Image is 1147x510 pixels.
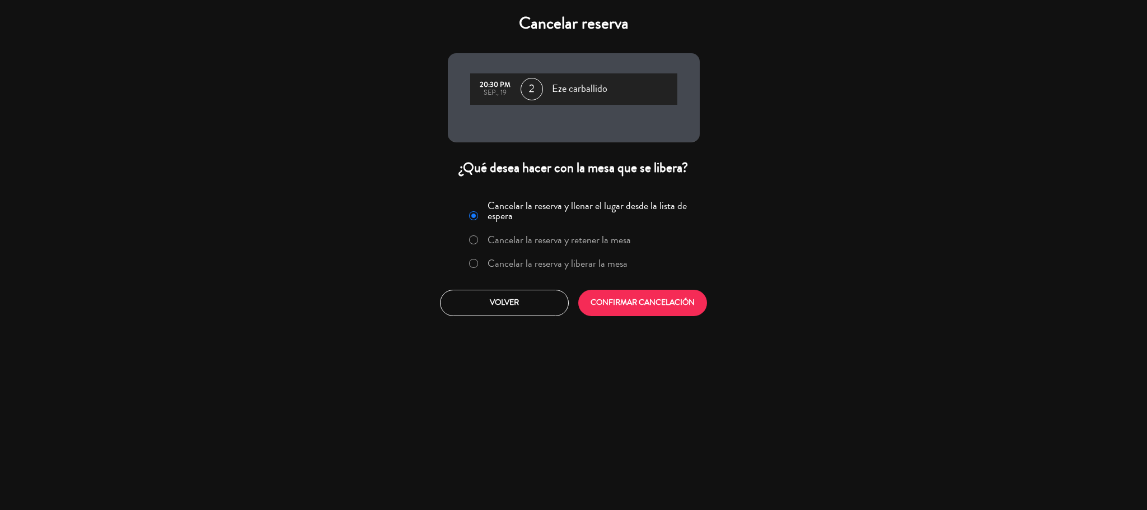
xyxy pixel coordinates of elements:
label: Cancelar la reserva y retener la mesa [488,235,631,245]
span: Eze carballido [552,81,607,98]
div: sep., 19 [476,89,515,97]
h4: Cancelar reserva [448,13,700,34]
div: ¿Qué desea hacer con la mesa que se libera? [448,159,700,177]
label: Cancelar la reserva y liberar la mesa [488,258,628,268]
span: 2 [521,78,543,100]
div: 20:30 PM [476,81,515,89]
button: Volver [440,290,569,316]
button: CONFIRMAR CANCELACIÓN [578,290,707,316]
label: Cancelar la reserva y llenar el lugar desde la lista de espera [488,201,692,221]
